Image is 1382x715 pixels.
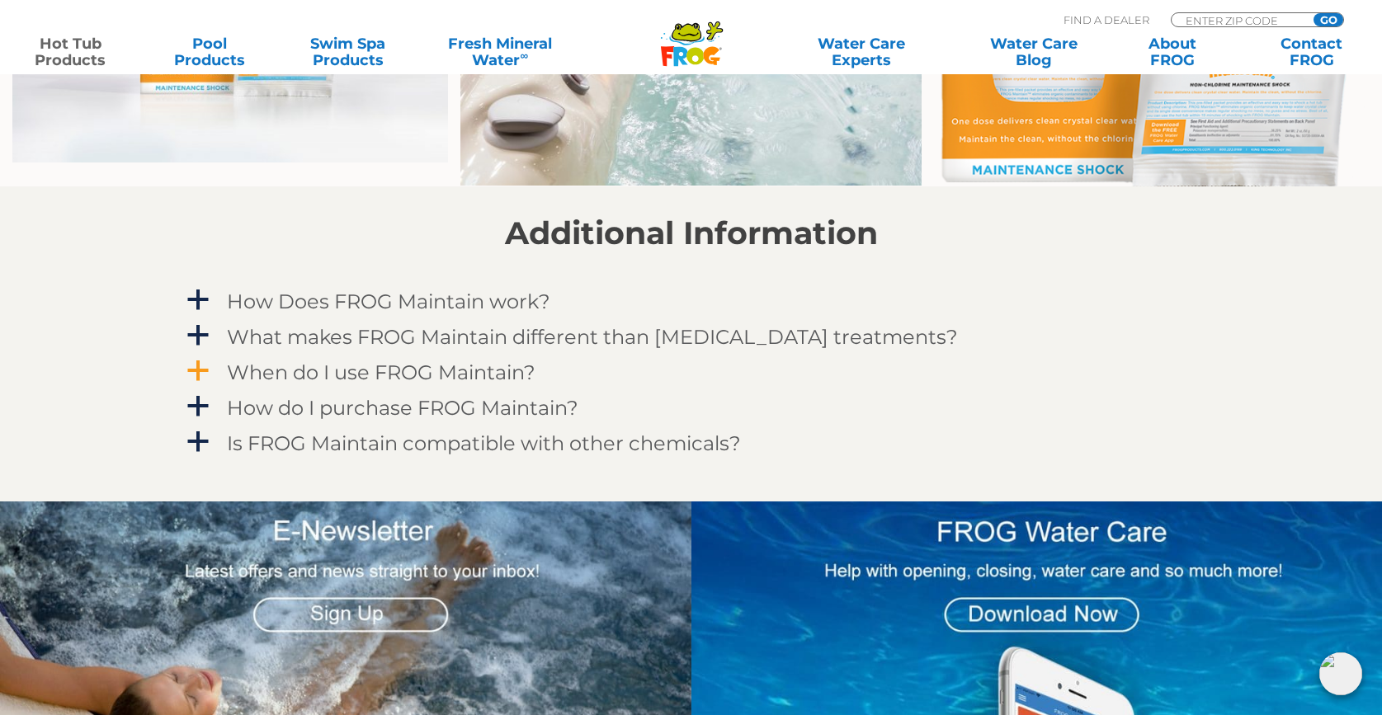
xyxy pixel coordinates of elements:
p: Find A Dealer [1064,12,1149,27]
a: Water CareBlog [980,35,1088,68]
a: Swim SpaProducts [294,35,402,68]
span: a [186,323,210,348]
h2: Additional Information [184,215,1199,252]
h4: What makes FROG Maintain different than [MEDICAL_DATA] treatments? [227,326,958,348]
h4: Is FROG Maintain compatible with other chemicals? [227,432,741,454]
a: PoolProducts [155,35,263,68]
span: a [186,359,210,383]
a: a How do I purchase FROG Maintain? [184,393,1199,423]
a: ContactFROG [1257,35,1365,68]
a: Hot TubProducts [17,35,125,68]
a: a When do I use FROG Maintain? [184,357,1199,388]
a: a How Does FROG Maintain work? [184,286,1199,317]
span: a [186,288,210,313]
h4: How Does FROG Maintain work? [227,290,550,313]
h4: When do I use FROG Maintain? [227,361,535,383]
a: a What makes FROG Maintain different than [MEDICAL_DATA] treatments? [184,322,1199,352]
a: AboutFROG [1119,35,1227,68]
img: openIcon [1319,652,1362,695]
span: a [186,394,210,419]
a: a Is FROG Maintain compatible with other chemicals? [184,428,1199,459]
span: a [186,430,210,454]
input: Zip Code Form [1184,13,1295,27]
sup: ∞ [520,49,528,62]
a: Fresh MineralWater∞ [433,35,568,68]
h4: How do I purchase FROG Maintain? [227,397,578,419]
a: Water CareExperts [774,35,950,68]
input: GO [1314,13,1343,26]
